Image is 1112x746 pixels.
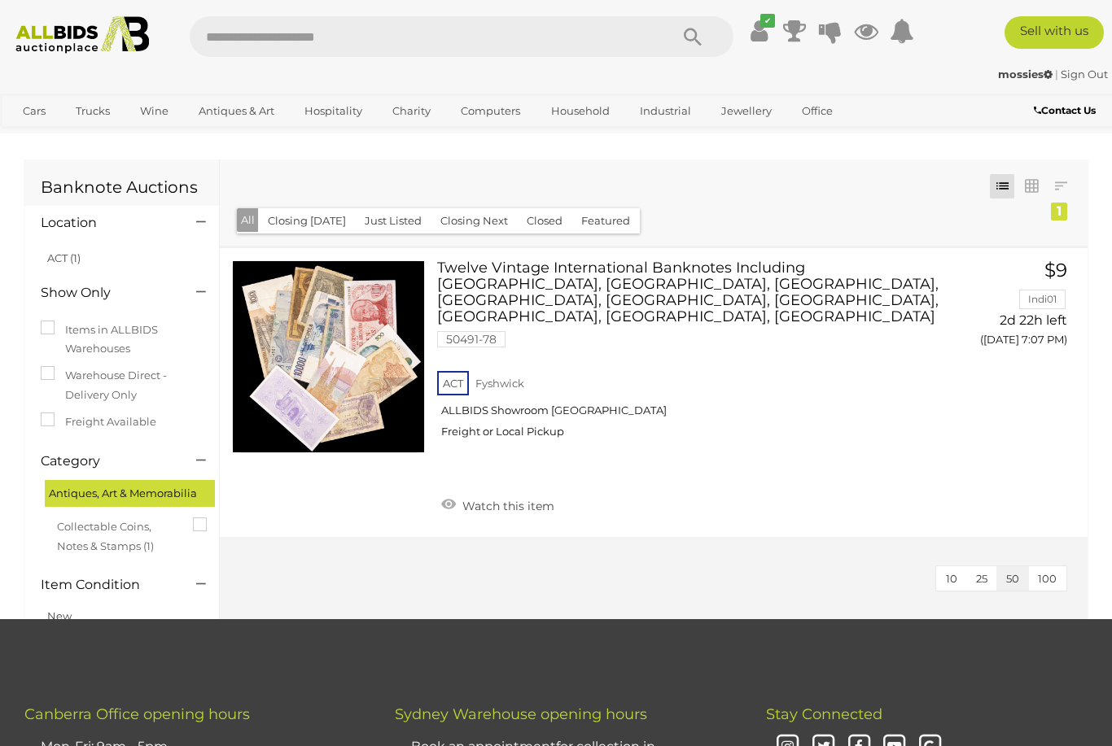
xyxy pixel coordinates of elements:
a: mossies [998,68,1055,81]
a: ACT (1) [47,251,81,264]
button: 100 [1028,566,1066,591]
button: 50 [996,566,1029,591]
div: 1 [1051,203,1067,220]
button: 25 [966,566,997,591]
a: Industrial [629,98,702,124]
a: Wine [129,98,179,124]
button: All [237,208,259,232]
button: Closing Next [431,208,518,233]
button: Featured [571,208,640,233]
button: Closing [DATE] [258,208,356,233]
a: Sports [12,124,67,151]
a: ✔ [746,16,771,46]
b: Contact Us [1034,104,1096,116]
a: Jewellery [711,98,782,124]
a: Cars [12,98,56,124]
div: Antiques, Art & Memorabilia [45,480,215,507]
h4: Category [41,454,172,469]
a: Computers [450,98,531,124]
a: Sell with us [1005,16,1104,49]
span: Canberra Office opening hours [24,705,250,723]
img: Allbids.com.au [8,16,156,54]
span: 50 [1006,572,1019,585]
label: Items in ALLBIDS Warehouses [41,321,203,359]
button: 10 [936,566,967,591]
button: Search [652,16,733,57]
a: Sign Out [1061,68,1108,81]
h4: Item Condition [41,578,172,592]
span: $9 [1044,259,1067,281]
a: Hospitality [294,98,373,124]
a: $9 Indi01 2d 22h left ([DATE] 7:07 PM) [955,260,1071,356]
a: Twelve Vintage International Banknotes Including [GEOGRAPHIC_DATA], [GEOGRAPHIC_DATA], [GEOGRAPHI... [449,260,931,451]
strong: mossies [998,68,1053,81]
span: 100 [1038,572,1057,585]
button: Closed [517,208,572,233]
span: 10 [946,572,957,585]
a: Trucks [65,98,120,124]
span: Stay Connected [766,705,882,723]
label: Warehouse Direct - Delivery Only [41,366,203,404]
a: [GEOGRAPHIC_DATA] [76,124,212,151]
label: Freight Available [41,412,156,431]
span: 25 [976,572,987,585]
a: Office [791,98,843,124]
h4: Location [41,216,172,230]
h1: Banknote Auctions [41,178,203,196]
a: Watch this item [437,492,558,517]
h4: Show Only [41,286,172,300]
button: Just Listed [355,208,431,233]
a: Charity [382,98,441,124]
a: Household [541,98,620,124]
a: Contact Us [1034,102,1100,120]
span: Sydney Warehouse opening hours [395,705,647,723]
span: | [1055,68,1058,81]
span: Watch this item [458,499,554,513]
span: Collectable Coins, Notes & Stamps (1) [57,513,179,556]
a: Antiques & Art [188,98,285,124]
a: New [47,609,72,622]
i: ✔ [760,14,775,28]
